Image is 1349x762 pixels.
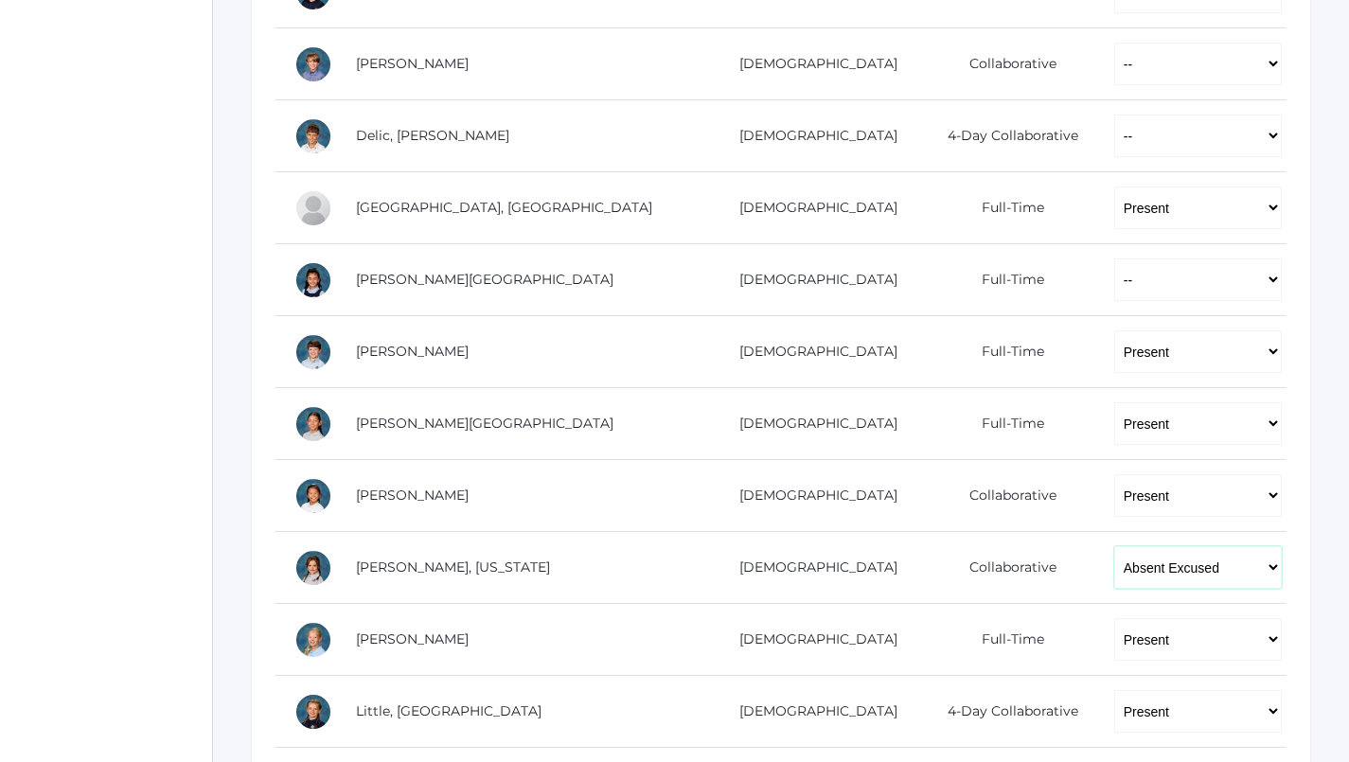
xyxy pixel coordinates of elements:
td: Collaborative [916,532,1094,604]
a: [PERSON_NAME] [356,55,469,72]
a: [PERSON_NAME] [356,630,469,647]
div: Victoria Harutyunyan [294,261,332,299]
td: [DEMOGRAPHIC_DATA] [707,676,917,748]
a: [GEOGRAPHIC_DATA], [GEOGRAPHIC_DATA] [356,199,652,216]
div: William Hibbard [294,333,332,371]
td: [DEMOGRAPHIC_DATA] [707,532,917,604]
td: [DEMOGRAPHIC_DATA] [707,388,917,460]
td: [DEMOGRAPHIC_DATA] [707,28,917,100]
div: Savannah Little [294,693,332,731]
td: [DEMOGRAPHIC_DATA] [707,100,917,172]
div: Luka Delic [294,117,332,155]
td: 4-Day Collaborative [916,676,1094,748]
a: Little, [GEOGRAPHIC_DATA] [356,702,541,719]
div: Lila Lau [294,477,332,515]
td: Collaborative [916,460,1094,532]
a: Delic, [PERSON_NAME] [356,127,509,144]
div: Sofia La Rosa [294,405,332,443]
div: Chloe Lewis [294,621,332,659]
td: Full-Time [916,388,1094,460]
div: Easton Ferris [294,189,332,227]
a: [PERSON_NAME], [US_STATE] [356,558,550,576]
a: [PERSON_NAME][GEOGRAPHIC_DATA] [356,271,613,288]
a: [PERSON_NAME] [356,487,469,504]
td: Full-Time [916,172,1094,244]
td: Full-Time [916,244,1094,316]
div: Jack Crosby [294,45,332,83]
td: [DEMOGRAPHIC_DATA] [707,460,917,532]
td: [DEMOGRAPHIC_DATA] [707,604,917,676]
td: Collaborative [916,28,1094,100]
div: Georgia Lee [294,549,332,587]
td: [DEMOGRAPHIC_DATA] [707,316,917,388]
td: [DEMOGRAPHIC_DATA] [707,244,917,316]
td: [DEMOGRAPHIC_DATA] [707,172,917,244]
td: Full-Time [916,604,1094,676]
a: [PERSON_NAME][GEOGRAPHIC_DATA] [356,415,613,432]
a: [PERSON_NAME] [356,343,469,360]
td: Full-Time [916,316,1094,388]
td: 4-Day Collaborative [916,100,1094,172]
